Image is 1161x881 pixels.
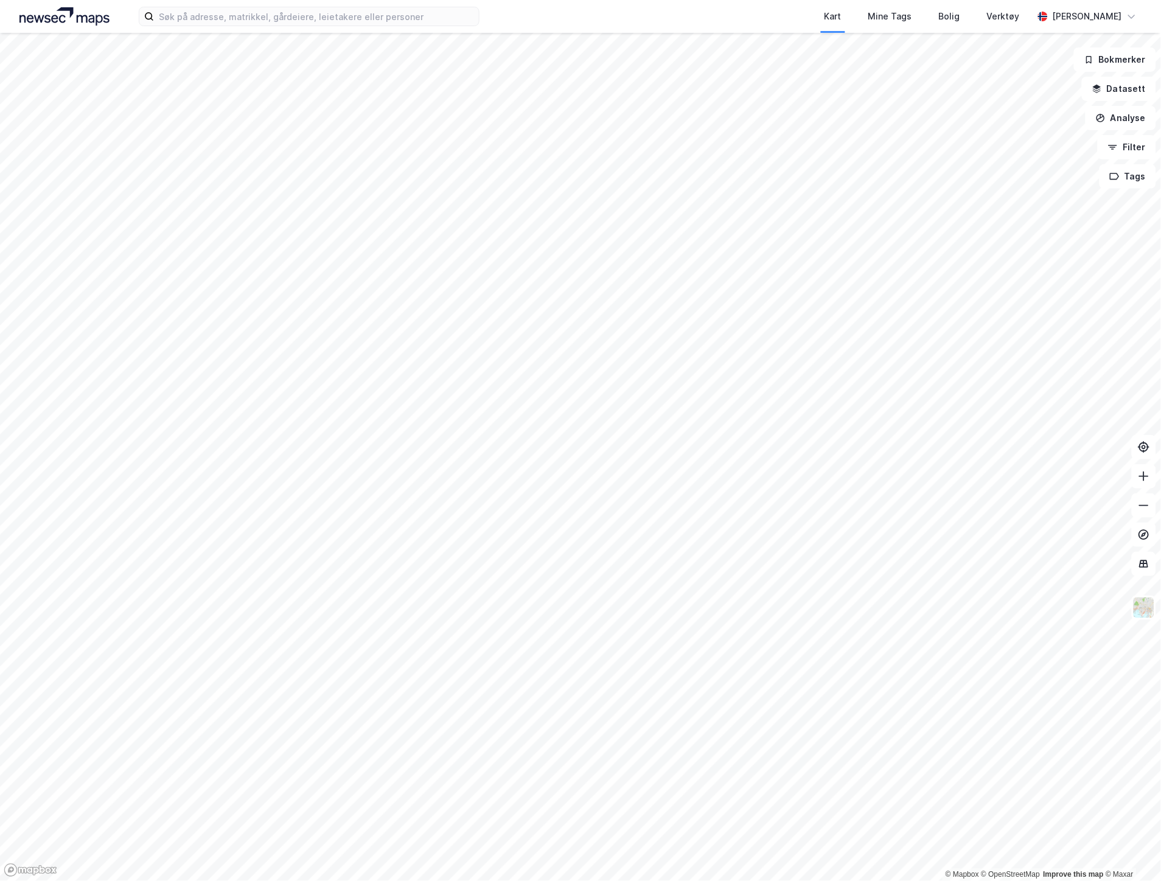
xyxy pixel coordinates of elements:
[1053,9,1122,24] div: [PERSON_NAME]
[825,9,842,24] div: Kart
[1100,823,1161,881] div: Kontrollprogram for chat
[939,9,960,24] div: Bolig
[19,7,110,26] img: logo.a4113a55bc3d86da70a041830d287a7e.svg
[1100,823,1161,881] iframe: Chat Widget
[987,9,1020,24] div: Verktøy
[1074,47,1156,72] button: Bokmerker
[1082,77,1156,101] button: Datasett
[1132,596,1156,619] img: Z
[868,9,912,24] div: Mine Tags
[1100,164,1156,189] button: Tags
[981,871,1041,879] a: OpenStreetMap
[154,7,479,26] input: Søk på adresse, matrikkel, gårdeiere, leietakere eller personer
[946,871,979,879] a: Mapbox
[1044,871,1104,879] a: Improve this map
[1086,106,1156,130] button: Analyse
[4,863,57,877] a: Mapbox homepage
[1098,135,1156,159] button: Filter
